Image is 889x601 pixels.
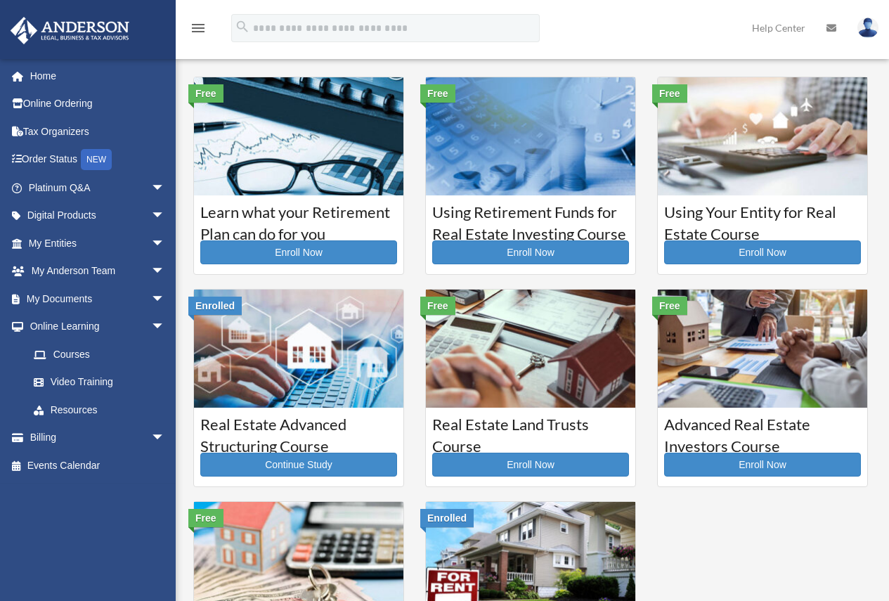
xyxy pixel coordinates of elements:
div: Enrolled [188,297,242,315]
div: Free [420,297,455,315]
span: arrow_drop_down [151,313,179,342]
a: My Documentsarrow_drop_down [10,285,186,313]
a: Enroll Now [432,453,629,477]
i: search [235,19,250,34]
a: Tax Organizers [10,117,186,146]
a: Online Learningarrow_drop_down [10,313,186,341]
h3: Using Your Entity for Real Estate Course [664,202,861,237]
div: Free [188,509,223,527]
a: My Anderson Teamarrow_drop_down [10,257,186,285]
a: Continue Study [200,453,397,477]
a: Events Calendar [10,451,186,479]
span: arrow_drop_down [151,202,179,231]
div: Free [652,297,687,315]
a: Enroll Now [664,453,861,477]
a: Digital Productsarrow_drop_down [10,202,186,230]
h3: Using Retirement Funds for Real Estate Investing Course [432,202,629,237]
img: Anderson Advisors Platinum Portal [6,17,134,44]
a: Online Ordering [10,90,186,118]
div: Free [420,84,455,103]
a: Video Training [20,368,186,396]
h3: Advanced Real Estate Investors Course [664,414,861,449]
div: NEW [81,149,112,170]
h3: Learn what your Retirement Plan can do for you [200,202,397,237]
span: arrow_drop_down [151,424,179,453]
span: arrow_drop_down [151,229,179,258]
a: Order StatusNEW [10,146,186,174]
h3: Real Estate Land Trusts Course [432,414,629,449]
a: Billingarrow_drop_down [10,424,186,452]
div: Free [652,84,687,103]
div: Free [188,84,223,103]
i: menu [190,20,207,37]
span: arrow_drop_down [151,174,179,202]
a: Enroll Now [432,240,629,264]
h3: Real Estate Advanced Structuring Course [200,414,397,449]
div: Enrolled [420,509,474,527]
a: Enroll Now [200,240,397,264]
span: arrow_drop_down [151,285,179,314]
img: User Pic [857,18,878,38]
a: Platinum Q&Aarrow_drop_down [10,174,186,202]
a: My Entitiesarrow_drop_down [10,229,186,257]
a: Enroll Now [664,240,861,264]
span: arrow_drop_down [151,257,179,286]
a: Home [10,62,186,90]
a: Resources [20,396,186,424]
a: Courses [20,340,179,368]
a: menu [190,25,207,37]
